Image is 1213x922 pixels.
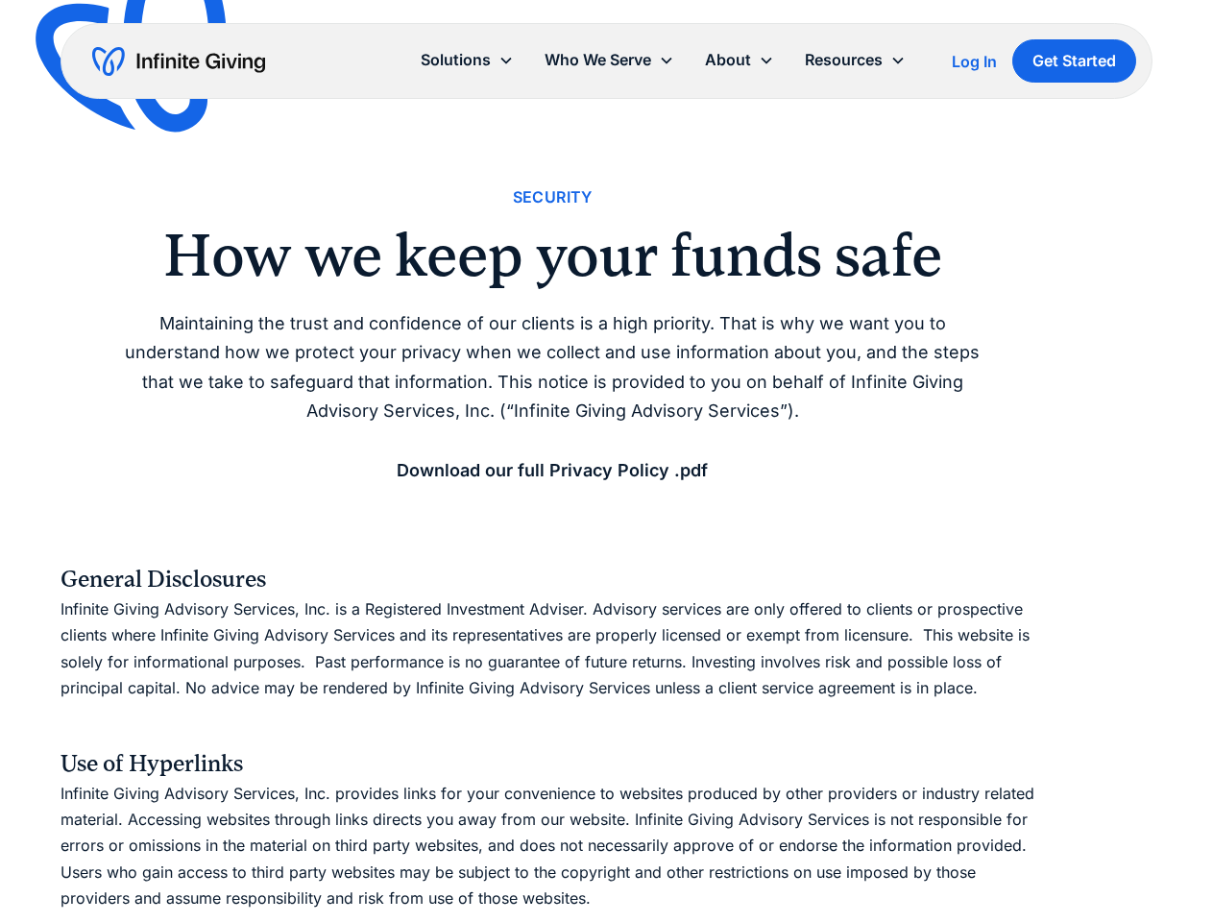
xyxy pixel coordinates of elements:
a: Get Started [1012,39,1136,83]
p: ‍ [61,711,1044,737]
h4: Use of Hyperlinks [61,746,1044,781]
div: Security [513,184,593,210]
h4: General Disclosures [61,562,1044,596]
p: Maintaining the trust and confidence of our clients is a high priority. That is why we want you t... [61,309,1044,486]
div: About [690,39,789,81]
p: Infinite Giving Advisory Services, Inc. provides links for your convenience to websites produced ... [61,781,1044,911]
a: Download our full Privacy Policy .pdf [397,460,708,480]
div: Log In [952,54,997,69]
a: Log In [952,50,997,73]
div: Resources [789,39,921,81]
div: Resources [805,47,883,73]
div: Solutions [421,47,491,73]
div: Who We Serve [545,47,651,73]
h2: How we keep your funds safe [61,226,1044,285]
div: Who We Serve [529,39,690,81]
a: home [92,46,265,77]
div: Solutions [405,39,529,81]
p: Infinite Giving Advisory Services, Inc. is a Registered Investment Adviser. Advisory services are... [61,596,1044,701]
div: About [705,47,751,73]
